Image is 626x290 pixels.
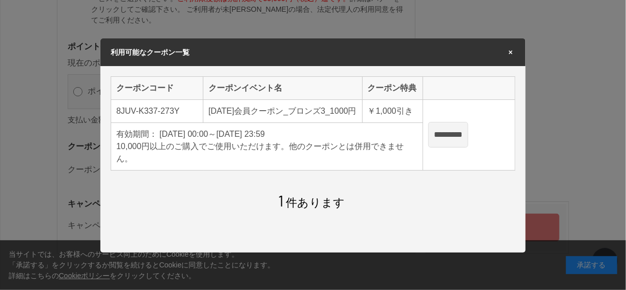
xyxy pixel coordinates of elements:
[111,76,203,99] th: クーポンコード
[506,49,515,56] span: ×
[111,48,190,56] span: 利用可能なクーポン一覧
[116,140,418,165] div: 10,000円以上のご購入でご使用いただけます。他のクーポンとは併用できません。
[362,99,423,122] td: 引き
[203,76,363,99] th: クーポンイベント名
[159,130,265,138] span: [DATE] 00:00～[DATE] 23:59
[278,191,284,210] span: 1
[362,76,423,99] th: クーポン特典
[278,196,345,209] span: 件あります
[116,130,157,138] span: 有効期間：
[203,99,363,122] td: [DATE]会員クーポン_ブロンズ3_1000円
[368,107,397,115] span: ￥1,000
[111,99,203,122] td: 8JUV-K337-273Y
